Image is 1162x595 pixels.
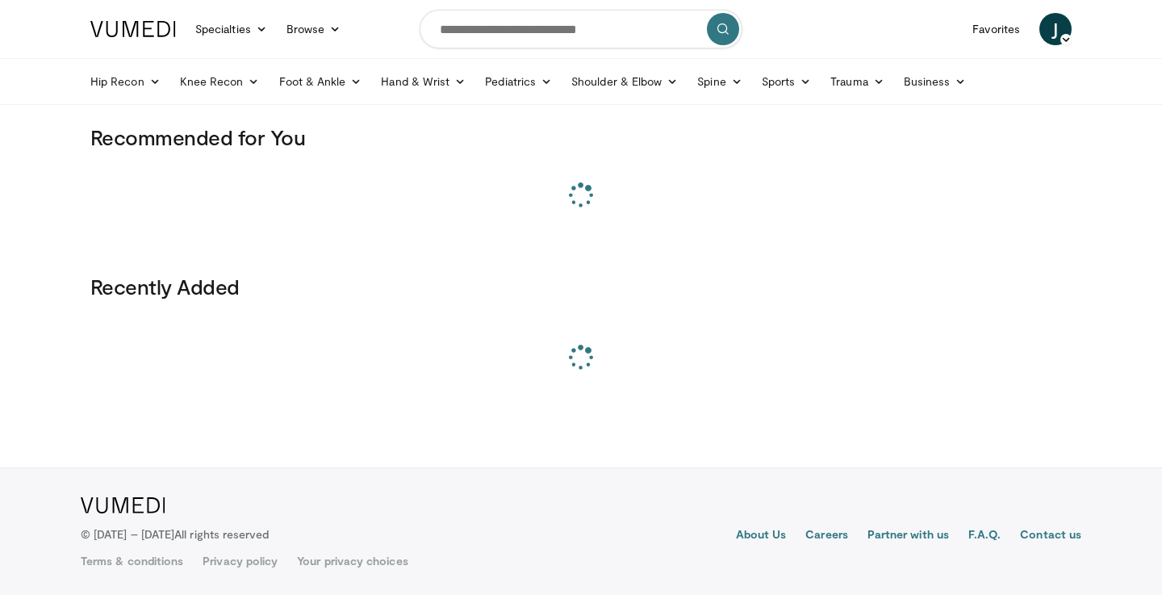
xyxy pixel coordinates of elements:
[562,65,688,98] a: Shoulder & Elbow
[81,65,170,98] a: Hip Recon
[297,553,408,569] a: Your privacy choices
[688,65,751,98] a: Spine
[736,526,787,546] a: About Us
[174,527,269,541] span: All rights reserved
[170,65,270,98] a: Knee Recon
[270,65,372,98] a: Foot & Ankle
[90,274,1072,300] h3: Recently Added
[90,21,176,37] img: VuMedi Logo
[805,526,848,546] a: Careers
[81,497,165,513] img: VuMedi Logo
[867,526,949,546] a: Partner with us
[90,124,1072,150] h3: Recommended for You
[1020,526,1081,546] a: Contact us
[81,526,270,543] p: © [DATE] – [DATE]
[821,65,894,98] a: Trauma
[186,13,277,45] a: Specialties
[1039,13,1072,45] a: J
[968,526,1001,546] a: F.A.Q.
[371,65,475,98] a: Hand & Wrist
[203,553,278,569] a: Privacy policy
[963,13,1030,45] a: Favorites
[475,65,562,98] a: Pediatrics
[752,65,821,98] a: Sports
[277,13,351,45] a: Browse
[894,65,976,98] a: Business
[420,10,742,48] input: Search topics, interventions
[81,553,183,569] a: Terms & conditions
